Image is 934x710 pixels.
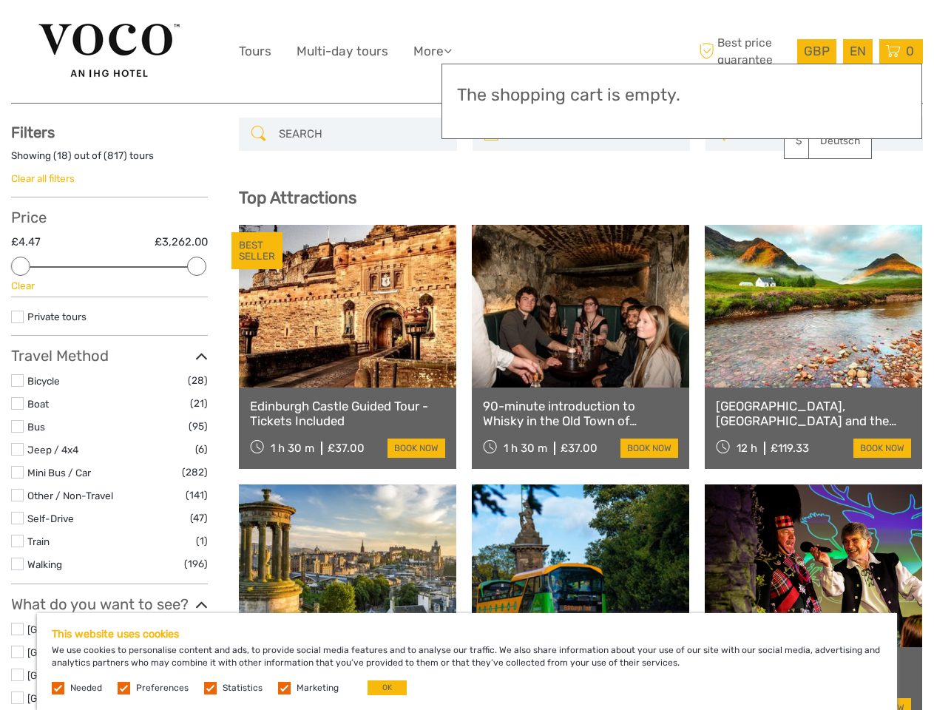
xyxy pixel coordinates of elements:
a: Self-Drive [27,513,74,524]
a: Other / Non-Travel [27,490,113,501]
a: Jeep / 4x4 [27,444,78,456]
span: (47) [190,510,208,527]
p: We're away right now. Please check back later! [21,26,167,38]
a: book now [388,439,445,458]
strong: Filters [11,124,55,141]
a: [GEOGRAPHIC_DATA] [27,646,128,658]
span: (95) [189,418,208,435]
a: More [413,41,452,62]
a: [GEOGRAPHIC_DATA] [27,692,128,704]
span: (141) [186,487,208,504]
label: Needed [70,682,102,694]
span: 1 h 30 m [271,442,314,455]
h3: Price [11,209,208,226]
a: Boat [27,398,49,410]
a: Bicycle [27,375,60,387]
a: 90-minute introduction to Whisky in the Old Town of [GEOGRAPHIC_DATA] [483,399,678,429]
label: 18 [57,149,68,163]
a: Walking [27,558,62,570]
a: Deutsch [809,128,871,155]
div: £37.00 [561,442,598,455]
button: OK [368,680,407,695]
span: GBP [804,44,830,58]
h5: This website uses cookies [52,628,882,640]
a: Train [27,535,50,547]
span: (21) [190,395,208,412]
div: Clear [11,279,208,293]
input: SEARCH [273,121,449,147]
label: Statistics [223,682,263,694]
img: 2351-3db78779-5b4c-4a66-84b1-85ae754ee32d_logo_big.jpg [28,13,191,89]
h3: What do you want to see? [11,595,208,613]
span: (6) [195,441,208,458]
div: Showing ( ) out of ( ) tours [11,149,208,172]
div: BEST SELLER [231,232,282,269]
a: $ [785,128,835,155]
button: Open LiveChat chat widget [170,23,188,41]
span: 0 [904,44,916,58]
span: 1 h 30 m [504,442,547,455]
label: 817 [107,149,123,163]
a: Private tours [27,311,87,322]
div: EN [843,39,873,64]
div: £119.33 [771,442,809,455]
a: Multi-day tours [297,41,388,62]
label: £4.47 [11,234,41,250]
h3: Travel Method [11,347,208,365]
b: Top Attractions [239,188,356,208]
a: Clear all filters [11,172,75,184]
a: Mini Bus / Car [27,467,91,479]
a: Edinburgh Castle Guided Tour - Tickets Included [250,399,445,429]
div: We use cookies to personalise content and ads, to provide social media features and to analyse ou... [37,613,897,710]
span: (28) [188,372,208,389]
label: Marketing [297,682,339,694]
a: [GEOGRAPHIC_DATA] [27,623,128,635]
span: 12 h [737,442,757,455]
span: (1) [196,532,208,550]
div: £37.00 [328,442,365,455]
a: [GEOGRAPHIC_DATA] [27,669,128,681]
span: (196) [184,555,208,572]
a: Tours [239,41,271,62]
a: book now [853,439,911,458]
a: [GEOGRAPHIC_DATA], [GEOGRAPHIC_DATA] and the Highlands Small-Group Day Tour from [GEOGRAPHIC_DATA... [716,399,911,429]
span: (282) [182,464,208,481]
label: Preferences [136,682,189,694]
a: Bus [27,421,45,433]
h3: The shopping cart is empty. [457,85,907,106]
span: Best price guarantee [695,35,793,67]
label: £3,262.00 [155,234,208,250]
a: book now [620,439,678,458]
